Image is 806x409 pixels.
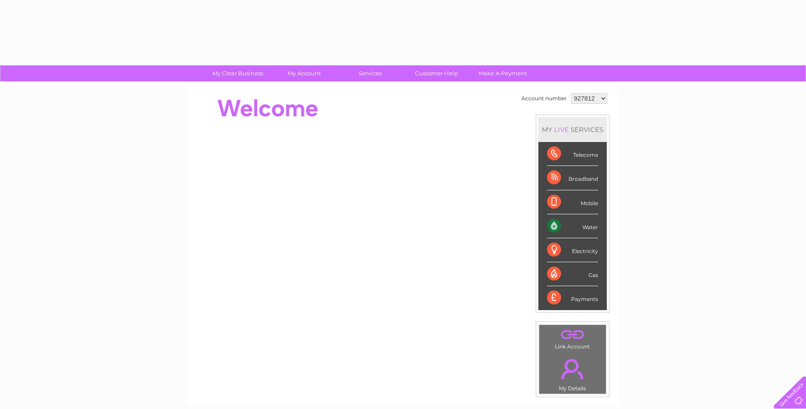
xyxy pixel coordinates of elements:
[519,91,569,106] td: Account number
[202,65,274,81] a: My Clear Business
[401,65,473,81] a: Customer Help
[539,324,606,352] td: Link Account
[547,262,598,286] div: Gas
[547,166,598,190] div: Broadband
[541,354,604,384] a: .
[552,125,571,134] div: LIVE
[467,65,539,81] a: Make A Payment
[539,352,606,394] td: My Details
[538,117,607,142] div: MY SERVICES
[268,65,340,81] a: My Account
[541,327,604,342] a: .
[547,142,598,166] div: Telecoms
[547,190,598,214] div: Mobile
[547,214,598,238] div: Water
[547,238,598,262] div: Electricity
[547,286,598,310] div: Payments
[334,65,406,81] a: Services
